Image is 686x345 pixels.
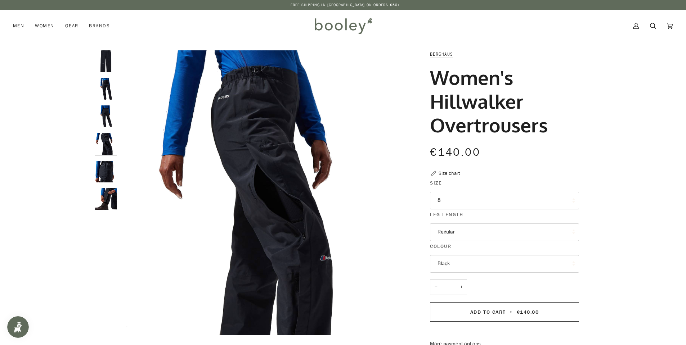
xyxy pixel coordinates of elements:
a: Women [30,10,59,42]
span: Brands [89,22,110,29]
span: Colour [430,242,451,250]
img: Berghaus Women's Hillwalker Overtrousers - Booley Galway [95,78,117,100]
span: Women [35,22,54,29]
span: €140.00 [430,145,480,160]
span: Gear [65,22,79,29]
img: Berghaus Women's Hillwalker Overtrousers - Booley Galway [95,133,117,155]
a: Men [13,10,30,42]
img: Berghaus Women's Hillwalker Overtrousers - Booley Galway [95,161,117,182]
p: Free Shipping in [GEOGRAPHIC_DATA] on Orders €50+ [291,2,400,8]
button: + [456,279,467,295]
img: Berghaus Women&#39;s Hillwalker Overtrousers - Booley Galway [120,50,405,335]
span: Leg Length [430,211,463,218]
span: Men [13,22,24,29]
a: Brands [84,10,115,42]
a: Berghaus [430,51,453,57]
div: Berghaus Women's Hillwalker Overtrousers - Booley Galway [120,50,405,335]
img: Berghaus Women's Hillwalker Overtrousers - Booley Galway [95,188,117,210]
input: Quantity [430,279,467,295]
img: Booley [311,15,375,36]
span: Size [430,179,442,187]
button: Black [430,255,579,273]
a: Gear [60,10,84,42]
div: Size chart [439,169,460,177]
button: Regular [430,223,579,241]
h1: Women's Hillwalker Overtrousers [430,65,574,137]
img: Berghaus Women's Hillwalker Overtrousers - Booley Galway [95,105,117,127]
button: 8 [430,192,579,209]
span: • [508,309,515,316]
span: Add to Cart [470,309,506,316]
iframe: Button to open loyalty program pop-up [7,316,29,338]
img: Berghaus Women's Hillwalker Overtrousers - Booley Galway [95,50,117,72]
span: €140.00 [517,309,539,316]
button: − [430,279,441,295]
button: Add to Cart • €140.00 [430,302,579,322]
